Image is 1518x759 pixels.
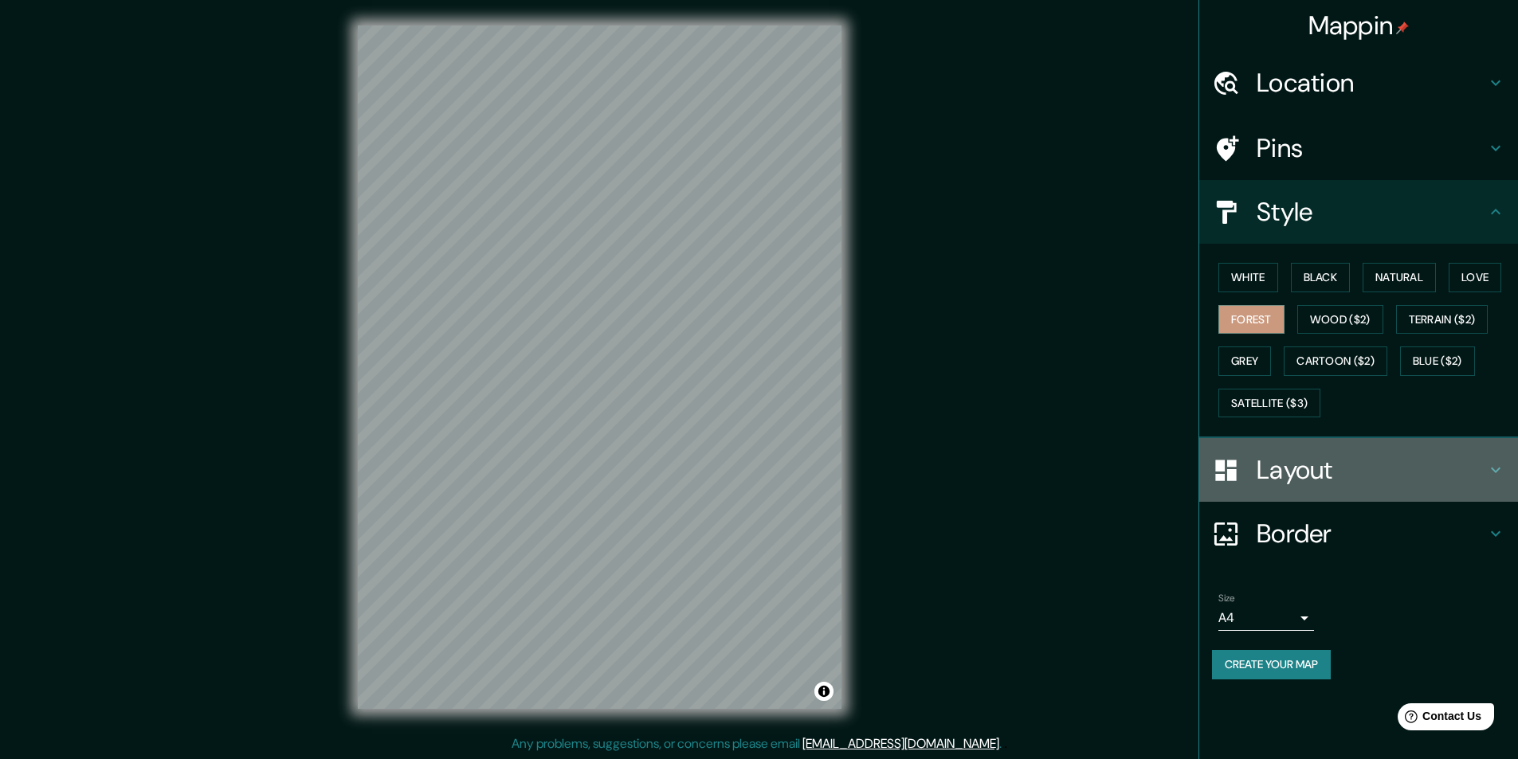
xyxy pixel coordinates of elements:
[1297,305,1383,335] button: Wood ($2)
[1308,10,1410,41] h4: Mappin
[1218,305,1285,335] button: Forest
[1257,67,1486,99] h4: Location
[1212,650,1331,679] button: Create your map
[1376,697,1500,741] iframe: Help widget launcher
[1257,132,1486,164] h4: Pins
[1199,438,1518,502] div: Layout
[1284,346,1387,376] button: Cartoon ($2)
[1363,263,1436,292] button: Natural
[1218,605,1314,631] div: A4
[1199,51,1518,115] div: Location
[814,682,834,701] button: Toggle attribution
[1002,734,1004,753] div: .
[512,734,1002,753] p: Any problems, suggestions, or concerns please email .
[1291,263,1351,292] button: Black
[1400,346,1475,376] button: Blue ($2)
[1218,389,1320,418] button: Satellite ($3)
[1218,263,1278,292] button: White
[1257,196,1486,228] h4: Style
[1199,116,1518,180] div: Pins
[802,735,999,752] a: [EMAIL_ADDRESS][DOMAIN_NAME]
[1396,22,1409,34] img: pin-icon.png
[1257,518,1486,550] h4: Border
[1218,592,1235,605] label: Size
[1449,263,1501,292] button: Love
[1199,180,1518,244] div: Style
[1218,346,1271,376] button: Grey
[1396,305,1489,335] button: Terrain ($2)
[358,25,841,709] canvas: Map
[1199,502,1518,565] div: Border
[1257,454,1486,486] h4: Layout
[1004,734,1007,753] div: .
